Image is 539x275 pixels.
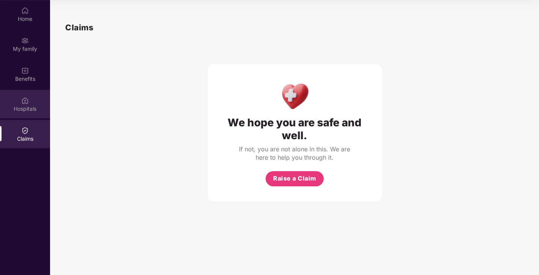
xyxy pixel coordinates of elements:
button: Raise a Claim [266,171,324,186]
h1: Claims [65,21,93,34]
img: Health Care [278,79,311,112]
span: Raise a Claim [273,174,316,183]
div: We hope you are safe and well. [223,116,367,142]
img: svg+xml;base64,PHN2ZyBpZD0iQmVuZWZpdHMiIHhtbG5zPSJodHRwOi8vd3d3LnczLm9yZy8yMDAwL3N2ZyIgd2lkdGg9Ij... [21,67,29,74]
img: svg+xml;base64,PHN2ZyBpZD0iSG9zcGl0YWxzIiB4bWxucz0iaHR0cDovL3d3dy53My5vcmcvMjAwMC9zdmciIHdpZHRoPS... [21,97,29,104]
img: svg+xml;base64,PHN2ZyB3aWR0aD0iMjAiIGhlaWdodD0iMjAiIHZpZXdCb3g9IjAgMCAyMCAyMCIgZmlsbD0ibm9uZSIgeG... [21,37,29,44]
div: If not, you are not alone in this. We are here to help you through it. [238,145,352,162]
img: svg+xml;base64,PHN2ZyBpZD0iQ2xhaW0iIHhtbG5zPSJodHRwOi8vd3d3LnczLm9yZy8yMDAwL3N2ZyIgd2lkdGg9IjIwIi... [21,127,29,134]
img: svg+xml;base64,PHN2ZyBpZD0iSG9tZSIgeG1sbnM9Imh0dHA6Ly93d3cudzMub3JnLzIwMDAvc3ZnIiB3aWR0aD0iMjAiIG... [21,7,29,14]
